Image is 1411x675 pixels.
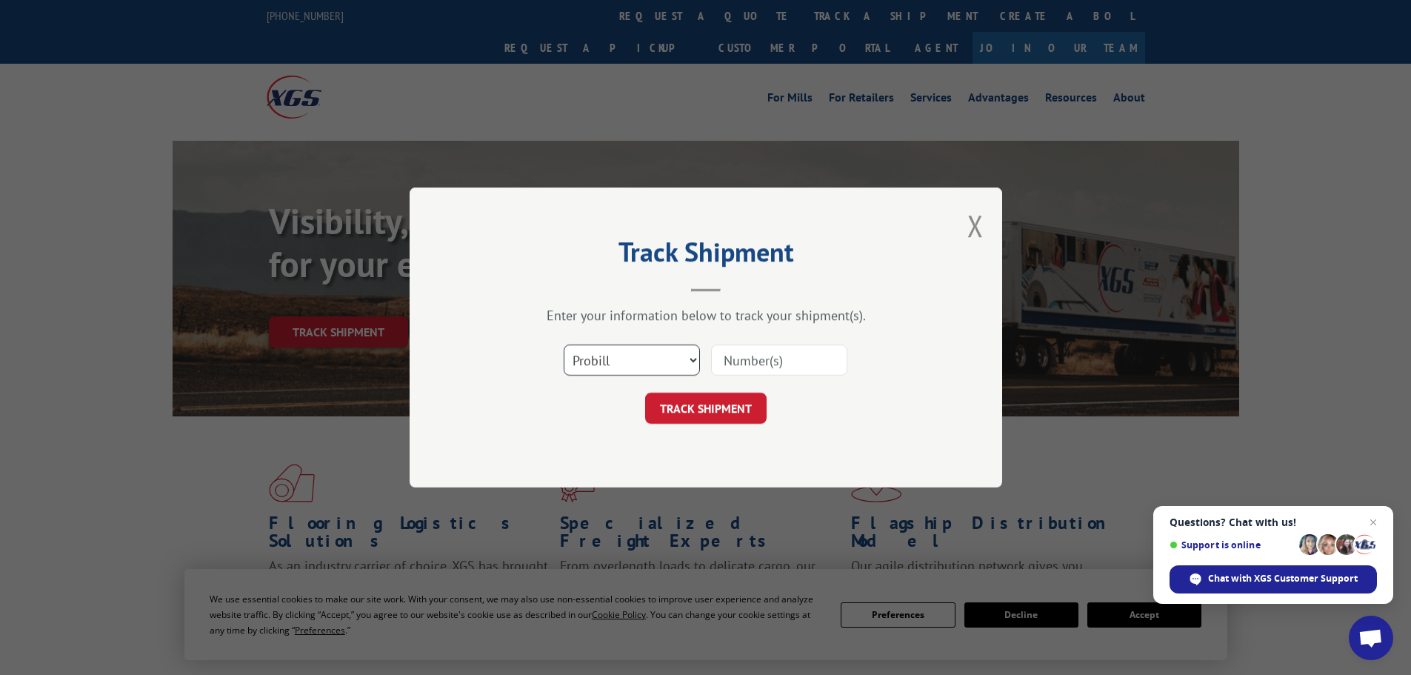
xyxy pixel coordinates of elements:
[1170,539,1294,551] span: Support is online
[1170,516,1377,528] span: Questions? Chat with us!
[1208,572,1358,585] span: Chat with XGS Customer Support
[711,345,847,376] input: Number(s)
[1364,513,1382,531] span: Close chat
[1349,616,1393,660] div: Open chat
[1170,565,1377,593] div: Chat with XGS Customer Support
[484,242,928,270] h2: Track Shipment
[645,393,767,424] button: TRACK SHIPMENT
[967,206,984,245] button: Close modal
[484,307,928,324] div: Enter your information below to track your shipment(s).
